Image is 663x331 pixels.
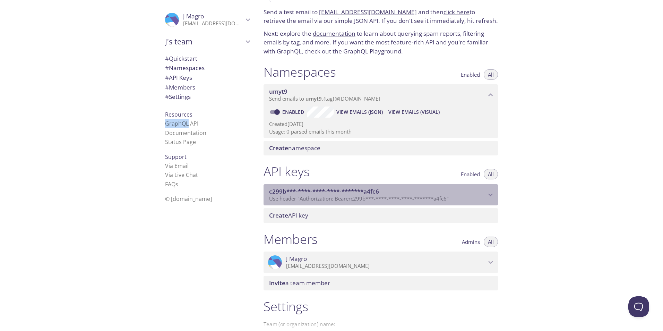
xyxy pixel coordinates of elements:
p: [EMAIL_ADDRESS][DOMAIN_NAME] [286,263,486,270]
span: Resources [165,111,192,118]
button: View Emails (Visual) [386,107,442,118]
a: Status Page [165,138,196,146]
button: Admins [458,237,484,247]
div: Invite a team member [264,276,498,290]
div: Create API Key [264,208,498,223]
span: Invite [269,279,285,287]
span: View Emails (JSON) [336,108,383,116]
a: Enabled [281,109,307,115]
a: Via Email [165,162,189,170]
span: umyt9 [269,87,287,95]
p: Send a test email to and then to retrieve the email via our simple JSON API. If you don't see it ... [264,8,498,25]
span: © [DOMAIN_NAME] [165,195,212,203]
div: Members [160,83,255,92]
h1: Namespaces [264,64,336,80]
a: documentation [313,29,355,37]
p: Created [DATE] [269,120,492,128]
p: Usage: 0 parsed emails this month [269,128,492,135]
span: Settings [165,93,191,101]
span: namespace [269,144,320,152]
span: Members [165,83,195,91]
span: # [165,64,169,72]
span: Support [165,153,187,161]
span: # [165,74,169,82]
div: Team Settings [160,92,255,102]
h1: Members [264,231,318,247]
button: View Emails (JSON) [334,107,386,118]
div: J Magro [160,8,255,31]
h1: API keys [264,164,310,179]
span: a team member [269,279,330,287]
span: J Magro [183,12,204,20]
a: GraphQL Playground [343,47,401,55]
button: All [484,237,498,247]
span: s [175,180,178,188]
button: Enabled [457,69,484,80]
div: Create namespace [264,141,498,155]
p: Next: explore the to learn about querying spam reports, filtering emails by tag, and more. If you... [264,29,498,56]
span: J's team [165,37,243,46]
h1: Settings [264,299,498,314]
span: # [165,54,169,62]
div: Quickstart [160,54,255,63]
div: Namespaces [160,63,255,73]
span: Send emails to . {tag} @[DOMAIN_NAME] [269,95,380,102]
span: API Keys [165,74,192,82]
div: J's team [160,33,255,51]
span: # [165,83,169,91]
button: All [484,69,498,80]
button: Enabled [457,169,484,179]
button: All [484,169,498,179]
span: Namespaces [165,64,205,72]
p: [EMAIL_ADDRESS][DOMAIN_NAME] [183,20,243,27]
a: click here [444,8,470,16]
span: API key [269,211,308,219]
a: Via Live Chat [165,171,198,179]
a: GraphQL API [165,120,198,127]
span: View Emails (Visual) [388,108,440,116]
span: # [165,93,169,101]
a: Documentation [165,129,206,137]
div: umyt9 namespace [264,84,498,106]
a: [EMAIL_ADDRESS][DOMAIN_NAME] [319,8,417,16]
span: Quickstart [165,54,197,62]
span: J Magro [286,255,307,263]
a: FAQ [165,180,178,188]
iframe: Help Scout Beacon - Open [628,296,649,317]
div: J Magro [264,252,498,273]
div: API Keys [160,73,255,83]
span: umyt9 [305,95,322,102]
span: Create [269,211,288,219]
span: Create [269,144,288,152]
